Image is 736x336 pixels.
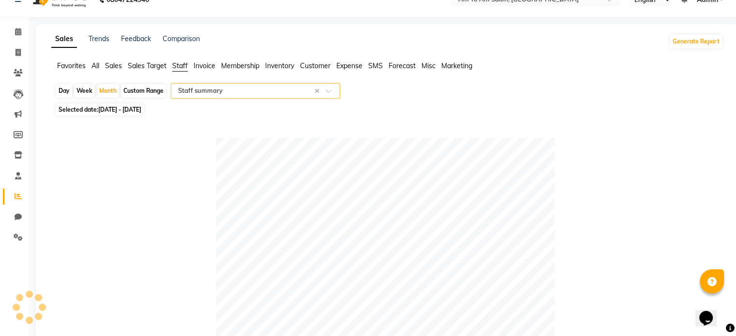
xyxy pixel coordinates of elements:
span: [DATE] - [DATE] [98,106,141,113]
span: Customer [300,61,330,70]
span: Misc [421,61,436,70]
span: Forecast [389,61,416,70]
span: SMS [368,61,383,70]
iframe: chat widget [695,297,726,326]
a: Feedback [121,34,151,43]
div: Day [56,84,72,98]
div: Week [74,84,95,98]
span: Marketing [441,61,472,70]
span: All [91,61,99,70]
span: Clear all [315,86,323,96]
span: Favorites [57,61,86,70]
span: Sales Target [128,61,166,70]
span: Invoice [194,61,215,70]
span: Sales [105,61,122,70]
span: Selected date: [56,103,144,116]
span: Inventory [265,61,294,70]
div: Custom Range [121,84,166,98]
span: Expense [336,61,362,70]
a: Trends [89,34,109,43]
a: Sales [51,30,77,48]
span: Staff [172,61,188,70]
span: Membership [221,61,259,70]
button: Generate Report [670,35,722,48]
div: Month [97,84,119,98]
a: Comparison [163,34,200,43]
